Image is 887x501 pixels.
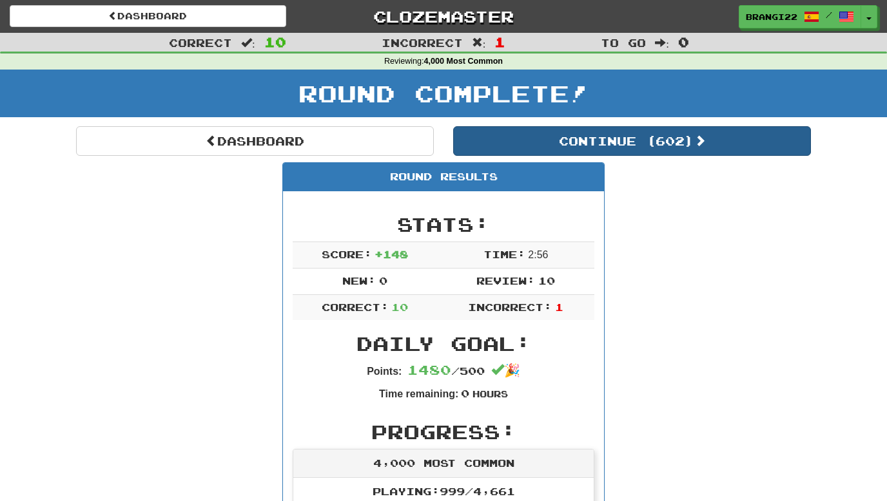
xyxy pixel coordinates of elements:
[379,388,458,399] strong: Time remaining:
[468,301,552,313] span: Incorrect:
[472,37,486,48] span: :
[264,34,286,50] span: 10
[538,274,555,287] span: 10
[555,301,563,313] span: 1
[169,36,232,49] span: Correct
[241,37,255,48] span: :
[407,364,485,377] span: / 500
[375,248,408,260] span: + 148
[407,362,451,377] span: 1480
[453,126,811,156] button: Continue (602)
[473,388,508,399] small: Hours
[476,274,535,287] span: Review:
[373,485,515,497] span: Playing: 999 / 4,661
[293,214,594,235] h2: Stats:
[494,34,505,50] span: 1
[382,36,463,49] span: Incorrect
[283,163,604,191] div: Round Results
[293,449,594,478] div: 4,000 Most Common
[10,5,286,27] a: Dashboard
[826,10,832,19] span: /
[322,301,389,313] span: Correct:
[491,363,520,377] span: 🎉
[367,366,402,377] strong: Points:
[293,333,594,354] h2: Daily Goal:
[746,11,797,23] span: brangi22
[293,421,594,442] h2: Progress:
[655,37,669,48] span: :
[76,126,434,156] a: Dashboard
[739,5,861,28] a: brangi22 /
[483,248,525,260] span: Time:
[306,5,582,28] a: Clozemaster
[391,301,408,313] span: 10
[5,80,882,106] h1: Round Complete!
[601,36,646,49] span: To go
[678,34,689,50] span: 0
[379,274,387,287] span: 0
[322,248,372,260] span: Score:
[528,249,548,260] span: 2 : 56
[424,57,503,66] strong: 4,000 Most Common
[342,274,376,287] span: New:
[461,387,469,399] span: 0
